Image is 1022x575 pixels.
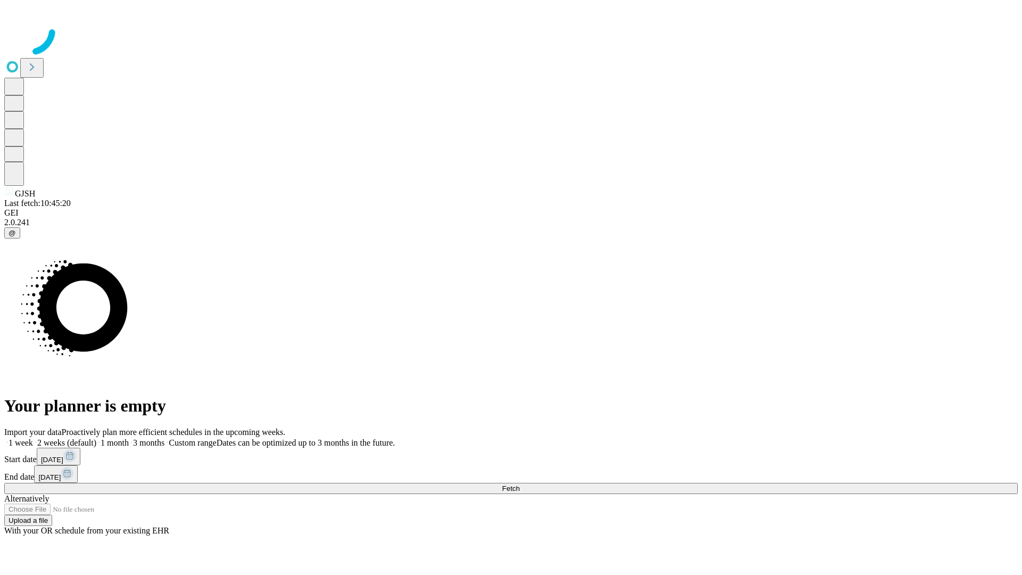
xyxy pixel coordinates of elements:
[41,456,63,464] span: [DATE]
[502,484,520,492] span: Fetch
[4,218,1018,227] div: 2.0.241
[37,438,96,447] span: 2 weeks (default)
[217,438,395,447] span: Dates can be optimized up to 3 months in the future.
[4,199,71,208] span: Last fetch: 10:45:20
[169,438,216,447] span: Custom range
[9,438,33,447] span: 1 week
[4,208,1018,218] div: GEI
[15,189,35,198] span: GJSH
[133,438,164,447] span: 3 months
[4,396,1018,416] h1: Your planner is empty
[37,448,80,465] button: [DATE]
[4,428,62,437] span: Import your data
[4,483,1018,494] button: Fetch
[38,473,61,481] span: [DATE]
[4,465,1018,483] div: End date
[62,428,285,437] span: Proactively plan more efficient schedules in the upcoming weeks.
[4,526,169,535] span: With your OR schedule from your existing EHR
[4,227,20,239] button: @
[4,515,52,526] button: Upload a file
[4,494,49,503] span: Alternatively
[9,229,16,237] span: @
[101,438,129,447] span: 1 month
[4,448,1018,465] div: Start date
[34,465,78,483] button: [DATE]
